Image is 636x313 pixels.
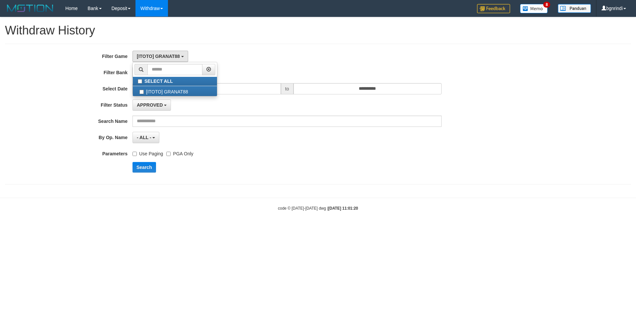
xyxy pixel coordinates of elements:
[281,83,293,94] span: to
[137,135,151,140] span: - ALL -
[5,24,631,37] h1: Withdraw History
[137,102,163,108] span: APPROVED
[166,148,193,157] label: PGA Only
[132,132,159,143] button: - ALL -
[137,54,180,59] span: [ITOTO] GRANAT88
[132,99,171,111] button: APPROVED
[166,152,171,156] input: PGA Only
[132,148,163,157] label: Use Paging
[133,77,217,86] label: SELECT ALL
[5,3,55,13] img: MOTION_logo.png
[328,206,358,211] strong: [DATE] 11:01:20
[520,4,548,13] img: Button%20Memo.svg
[558,4,591,13] img: panduan.png
[132,152,137,156] input: Use Paging
[278,206,358,211] small: code © [DATE]-[DATE] dwg |
[138,79,142,83] input: SELECT ALL
[477,4,510,13] img: Feedback.jpg
[543,2,550,8] span: 8
[132,51,188,62] button: [ITOTO] GRANAT88
[133,86,217,96] label: [ITOTO] GRANAT88
[132,162,156,173] button: Search
[139,90,144,94] input: [ITOTO] GRANAT88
